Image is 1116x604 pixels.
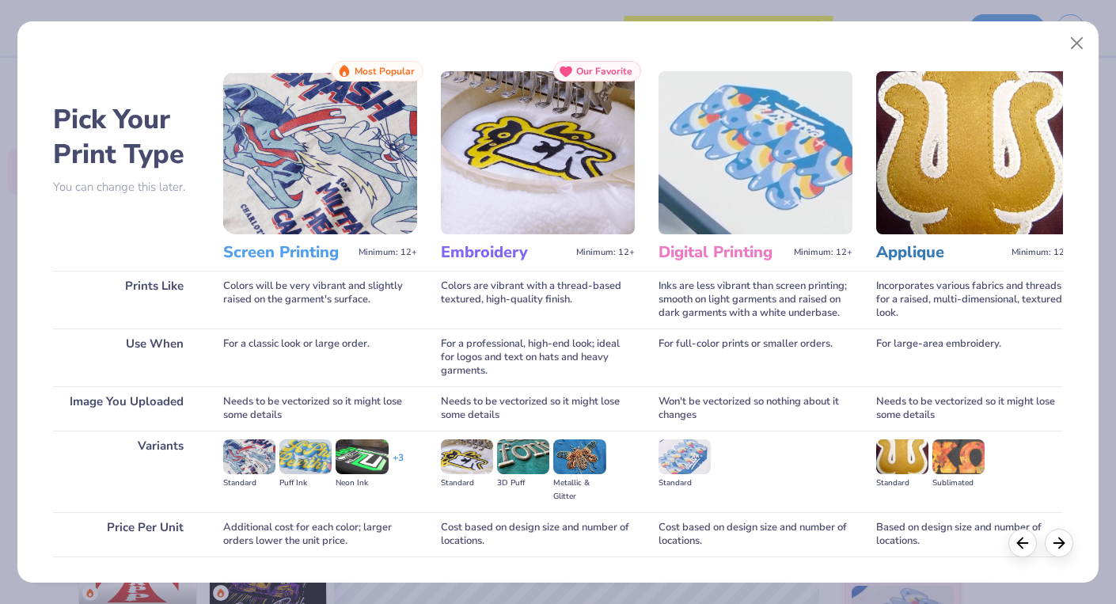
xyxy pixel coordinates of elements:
div: For large-area embroidery. [876,329,1070,386]
div: Inks are less vibrant than screen printing; smooth on light garments and raised on dark garments ... [659,271,852,329]
div: Cost based on design size and number of locations. [441,512,635,557]
img: Metallic & Glitter [553,439,605,474]
div: Won't be vectorized so nothing about it changes [659,386,852,431]
span: Minimum: 12+ [1012,247,1070,258]
img: Embroidery [441,71,635,234]
img: 3D Puff [497,439,549,474]
div: Standard [441,477,493,490]
h2: Pick Your Print Type [53,102,199,172]
img: Standard [441,439,493,474]
div: Based on design size and number of locations. [876,512,1070,557]
div: Additional cost for each color; larger orders lower the unit price. [223,512,417,557]
div: + 3 [393,451,404,478]
div: Standard [876,477,928,490]
div: Variants [53,431,199,512]
div: Image You Uploaded [53,386,199,431]
span: Minimum: 12+ [794,247,852,258]
img: Applique [876,71,1070,234]
span: Most Popular [355,66,415,77]
div: For a professional, high-end look; ideal for logos and text on hats and heavy garments. [441,329,635,386]
div: Puff Ink [279,477,332,490]
p: You can change this later. [53,180,199,194]
h3: Applique [876,242,1005,263]
div: Prints Like [53,271,199,329]
img: Screen Printing [223,71,417,234]
div: Neon Ink [336,477,388,490]
button: Close [1062,28,1092,59]
div: Cost based on design size and number of locations. [659,512,852,557]
div: For a classic look or large order. [223,329,417,386]
div: Standard [659,477,711,490]
span: Our Favorite [576,66,632,77]
img: Puff Ink [279,439,332,474]
div: Colors will be very vibrant and slightly raised on the garment's surface. [223,271,417,329]
img: Neon Ink [336,439,388,474]
span: Minimum: 12+ [576,247,635,258]
h3: Digital Printing [659,242,788,263]
div: Price Per Unit [53,512,199,557]
div: Needs to be vectorized so it might lose some details [441,386,635,431]
img: Digital Printing [659,71,852,234]
div: For full-color prints or smaller orders. [659,329,852,386]
div: 3D Puff [497,477,549,490]
div: Use When [53,329,199,386]
img: Standard [876,439,928,474]
div: Needs to be vectorized so it might lose some details [223,386,417,431]
div: Standard [223,477,275,490]
h3: Screen Printing [223,242,352,263]
div: Sublimated [932,477,985,490]
img: Standard [659,439,711,474]
img: Standard [223,439,275,474]
div: Colors are vibrant with a thread-based textured, high-quality finish. [441,271,635,329]
div: Needs to be vectorized so it might lose some details [876,386,1070,431]
img: Sublimated [932,439,985,474]
h3: Embroidery [441,242,570,263]
span: Minimum: 12+ [359,247,417,258]
div: Metallic & Glitter [553,477,605,503]
div: Incorporates various fabrics and threads for a raised, multi-dimensional, textured look. [876,271,1070,329]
